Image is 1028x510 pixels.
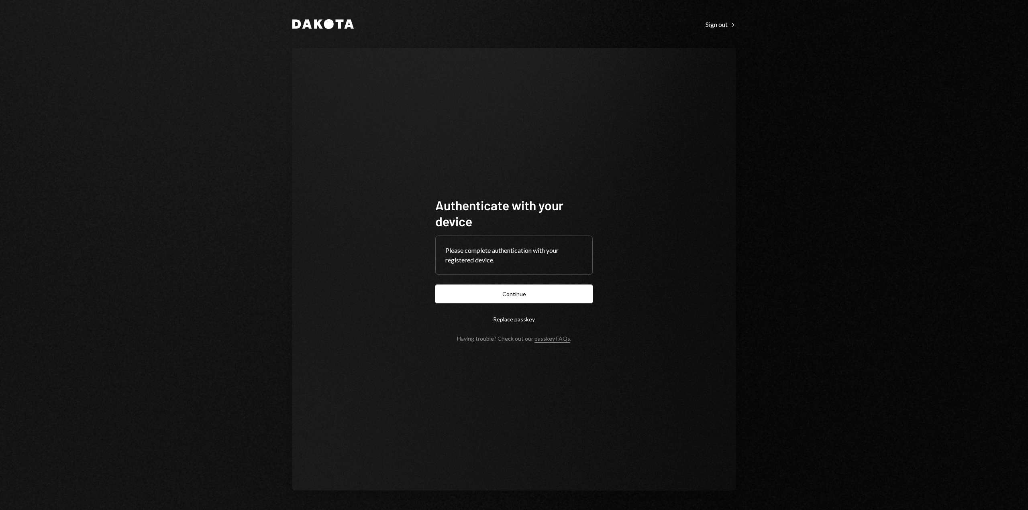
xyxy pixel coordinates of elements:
div: Please complete authentication with your registered device. [445,246,583,265]
h1: Authenticate with your device [435,197,593,229]
a: passkey FAQs [534,335,570,343]
button: Replace passkey [435,310,593,329]
button: Continue [435,284,593,303]
a: Sign out [706,20,736,28]
div: Having trouble? Check out our . [457,335,571,342]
